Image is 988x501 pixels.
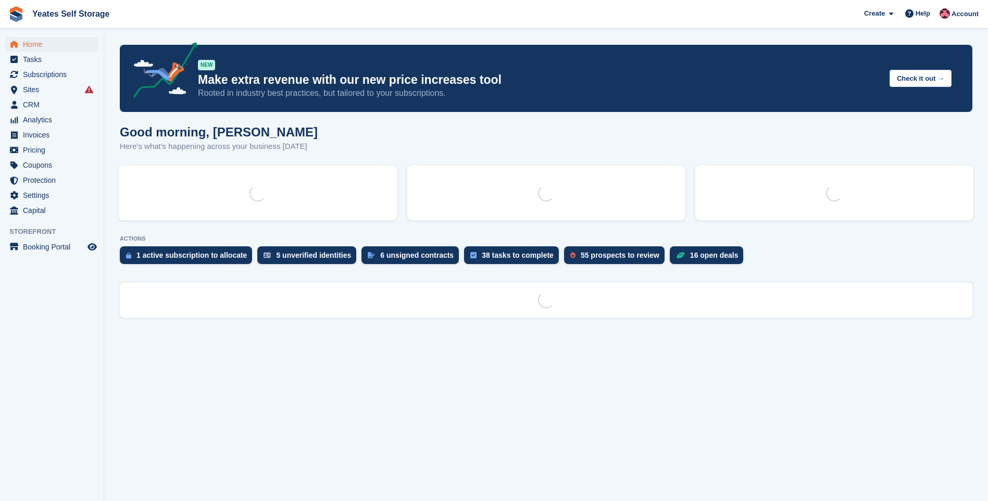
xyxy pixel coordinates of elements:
[85,85,93,94] i: Smart entry sync failures have occurred
[670,246,749,269] a: 16 open deals
[368,252,375,258] img: contract_signature_icon-13c848040528278c33f63329250d36e43548de30e8caae1d1a13099fd9432cc5.svg
[23,112,85,127] span: Analytics
[5,97,98,112] a: menu
[124,42,197,102] img: price-adjustments-announcement-icon-8257ccfd72463d97f412b2fc003d46551f7dbcb40ab6d574587a9cd5c0d94...
[120,235,972,242] p: ACTIONS
[198,72,881,87] p: Make extra revenue with our new price increases tool
[198,87,881,99] p: Rooted in industry best practices, but tailored to your subscriptions.
[257,246,361,269] a: 5 unverified identities
[126,252,131,259] img: active_subscription_to_allocate_icon-d502201f5373d7db506a760aba3b589e785aa758c864c3986d89f69b8ff3...
[5,37,98,52] a: menu
[5,128,98,142] a: menu
[23,173,85,187] span: Protection
[570,252,576,258] img: prospect-51fa495bee0391a8d652442698ab0144808aea92771e9ea1ae160a38d050c398.svg
[264,252,271,258] img: verify_identity-adf6edd0f0f0b5bbfe63781bf79b02c33cf7c696d77639b501bdc392416b5a36.svg
[940,8,950,19] img: James Griffin
[5,158,98,172] a: menu
[864,8,885,19] span: Create
[5,188,98,203] a: menu
[120,141,318,153] p: Here's what's happening across your business [DATE]
[23,82,85,97] span: Sites
[276,251,351,259] div: 5 unverified identities
[5,67,98,82] a: menu
[5,52,98,67] a: menu
[23,97,85,112] span: CRM
[28,5,114,22] a: Yeates Self Storage
[5,143,98,157] a: menu
[916,8,930,19] span: Help
[86,241,98,253] a: Preview store
[361,246,464,269] a: 6 unsigned contracts
[23,143,85,157] span: Pricing
[464,246,564,269] a: 38 tasks to complete
[690,251,739,259] div: 16 open deals
[5,112,98,127] a: menu
[676,252,685,259] img: deal-1b604bf984904fb50ccaf53a9ad4b4a5d6e5aea283cecdc64d6e3604feb123c2.svg
[120,246,257,269] a: 1 active subscription to allocate
[5,203,98,218] a: menu
[23,158,85,172] span: Coupons
[198,60,215,70] div: NEW
[23,37,85,52] span: Home
[23,188,85,203] span: Settings
[23,52,85,67] span: Tasks
[380,251,454,259] div: 6 unsigned contracts
[890,70,952,87] button: Check it out →
[952,9,979,19] span: Account
[482,251,554,259] div: 38 tasks to complete
[23,240,85,254] span: Booking Portal
[5,82,98,97] a: menu
[5,240,98,254] a: menu
[581,251,659,259] div: 55 prospects to review
[23,203,85,218] span: Capital
[8,6,24,22] img: stora-icon-8386f47178a22dfd0bd8f6a31ec36ba5ce8667c1dd55bd0f319d3a0aa187defe.svg
[23,67,85,82] span: Subscriptions
[5,173,98,187] a: menu
[120,125,318,139] h1: Good morning, [PERSON_NAME]
[564,246,670,269] a: 55 prospects to review
[23,128,85,142] span: Invoices
[470,252,477,258] img: task-75834270c22a3079a89374b754ae025e5fb1db73e45f91037f5363f120a921f8.svg
[9,227,104,237] span: Storefront
[136,251,247,259] div: 1 active subscription to allocate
